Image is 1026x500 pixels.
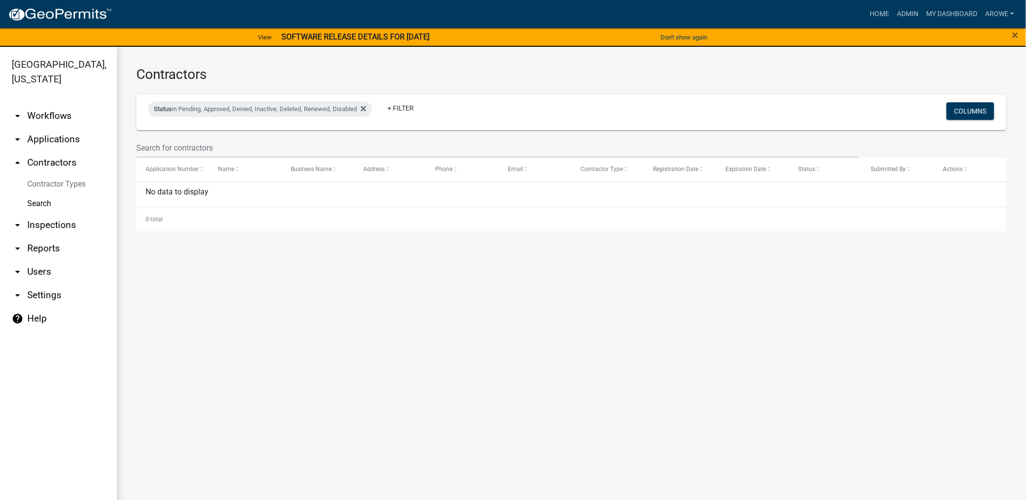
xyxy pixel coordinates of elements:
span: Status [798,166,815,173]
span: Registration Date [653,166,699,173]
datatable-header-cell: Status [789,158,861,181]
datatable-header-cell: Application Number [136,158,209,181]
datatable-header-cell: Registration Date [644,158,716,181]
i: arrow_drop_down [12,219,23,231]
input: Search for contractors [136,138,859,158]
div: 0 total [136,207,1007,231]
datatable-header-cell: Expiration Date [716,158,789,181]
datatable-header-cell: Email [499,158,572,181]
a: Home [866,5,893,23]
i: arrow_drop_down [12,110,23,122]
datatable-header-cell: Address [354,158,427,181]
div: in Pending, Approved, Denied, Inactive, Deleted, Renewed, Disabled [148,101,372,117]
span: Email [508,166,523,173]
h3: Contractors [136,66,1007,83]
datatable-header-cell: Phone [427,158,499,181]
div: No data to display [136,182,1007,207]
span: Phone [436,166,453,173]
a: arowe [981,5,1018,23]
span: Application Number [146,166,199,173]
a: View [254,29,276,45]
span: Business Name [291,166,332,173]
button: Don't show again [657,29,711,45]
span: Expiration Date [726,166,766,173]
a: Admin [893,5,922,23]
span: Status [154,105,172,113]
i: arrow_drop_down [12,266,23,278]
datatable-header-cell: Submitted By [861,158,934,181]
i: arrow_drop_down [12,289,23,301]
span: Submitted By [871,166,906,173]
a: + Filter [380,99,422,117]
span: Address [363,166,385,173]
span: Contractor Type [581,166,623,173]
i: help [12,313,23,325]
datatable-header-cell: Name [209,158,281,181]
span: × [1012,28,1019,42]
button: Close [1012,29,1019,41]
button: Columns [947,102,994,120]
i: arrow_drop_up [12,157,23,169]
a: My Dashboard [922,5,981,23]
datatable-header-cell: Actions [934,158,1007,181]
span: Actions [943,166,963,173]
datatable-header-cell: Business Name [281,158,354,181]
i: arrow_drop_down [12,243,23,254]
strong: SOFTWARE RELEASE DETAILS FOR [DATE] [281,32,429,41]
i: arrow_drop_down [12,134,23,145]
span: Name [218,166,234,173]
datatable-header-cell: Contractor Type [571,158,644,181]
